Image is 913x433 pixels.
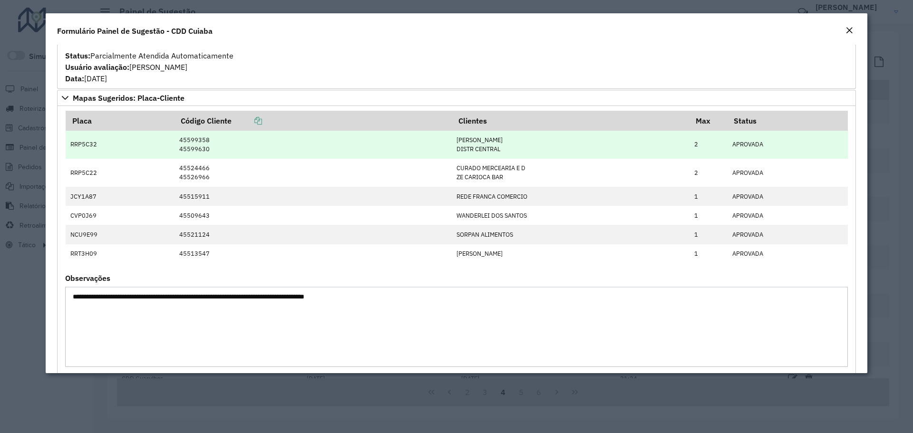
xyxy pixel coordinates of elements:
td: NCU9E99 [66,225,175,244]
td: APROVADA [728,244,848,263]
td: APROVADA [728,206,848,225]
th: Max [690,111,728,131]
td: CVP0J69 [66,206,175,225]
strong: Data: [65,74,84,83]
th: Status [728,111,848,131]
td: 45524466 45526966 [175,159,452,187]
strong: Usuário avaliação: [65,62,129,72]
td: 45521124 [175,225,452,244]
a: Copiar [232,116,262,125]
td: 45513547 [175,244,452,263]
em: Fechar [845,27,853,34]
button: Close [843,25,856,37]
td: APROVADA [728,159,848,187]
td: APROVADA [728,131,848,159]
label: Observações [65,272,110,284]
th: Código Cliente [175,111,452,131]
td: 2 [690,131,728,159]
th: Placa [66,111,175,131]
td: RRP5C32 [66,131,175,159]
td: SORPAN ALIMENTOS [452,225,690,244]
div: Mapas Sugeridos: Placa-Cliente [57,106,856,414]
td: WANDERLEI DOS SANTOS [452,206,690,225]
strong: Status: [65,51,90,60]
td: RRP5C22 [66,159,175,187]
td: CURADO MERCEARIA E D ZE CARIOCA BAR [452,159,690,187]
td: 45599358 45599630 [175,131,452,159]
span: Mapas Sugeridos: Placa-Cliente [73,94,185,102]
td: REDE FRANCA COMERCIO [452,187,690,206]
th: Clientes [452,111,690,131]
td: RRT3H09 [66,244,175,263]
td: 1 [690,244,728,263]
td: 45509643 [175,206,452,225]
td: 1 [690,187,728,206]
a: Mapas Sugeridos: Placa-Cliente [57,90,856,106]
td: 45515911 [175,187,452,206]
td: APROVADA [728,187,848,206]
td: APROVADA [728,225,848,244]
span: Parcialmente Atendida Automaticamente [PERSON_NAME] [DATE] [65,51,233,83]
td: JCY1A87 [66,187,175,206]
td: 2 [690,159,728,187]
td: 1 [690,225,728,244]
h4: Formulário Painel de Sugestão - CDD Cuiaba [57,25,213,37]
td: [PERSON_NAME] DISTR CENTRAL [452,131,690,159]
td: [PERSON_NAME] [452,244,690,263]
td: 1 [690,206,728,225]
